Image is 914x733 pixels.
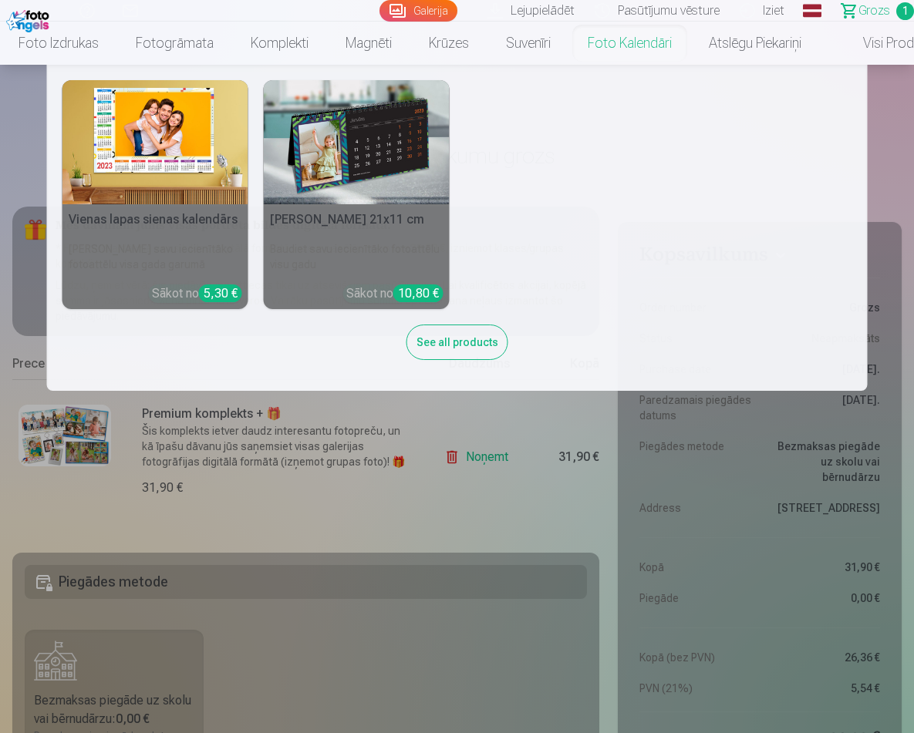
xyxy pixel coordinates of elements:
[393,284,444,302] div: 10,80 €
[346,284,444,303] div: Sākot no
[410,22,487,65] a: Krūzes
[327,22,410,65] a: Magnēti
[264,80,450,309] a: Galda kalendārs 21x11 cm[PERSON_NAME] 21x11 cmBaudiet savu iecienītāko fotoattēlu visu gaduSākot ...
[264,80,450,204] img: Galda kalendārs 21x11 cm
[62,80,248,204] img: Vienas lapas sienas kalendārs
[896,2,914,20] span: 1
[6,6,53,32] img: /fa1
[487,22,569,65] a: Suvenīri
[690,22,820,65] a: Atslēgu piekariņi
[232,22,327,65] a: Komplekti
[264,235,450,278] h6: Baudiet savu iecienītāko fotoattēlu visu gadu
[406,324,508,360] div: See all products
[62,235,248,278] h6: [PERSON_NAME] savu iecienītāko fotoattēlu visa gada garumā
[62,80,248,309] a: Vienas lapas sienas kalendārsVienas lapas sienas kalendārs[PERSON_NAME] savu iecienītāko fotoattē...
[117,22,232,65] a: Fotogrāmata
[264,204,450,235] h5: [PERSON_NAME] 21x11 cm
[199,284,242,302] div: 5,30 €
[152,284,242,303] div: Sākot no
[858,2,890,20] span: Grozs
[62,204,248,235] h5: Vienas lapas sienas kalendārs
[569,22,690,65] a: Foto kalendāri
[406,333,508,349] a: See all products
